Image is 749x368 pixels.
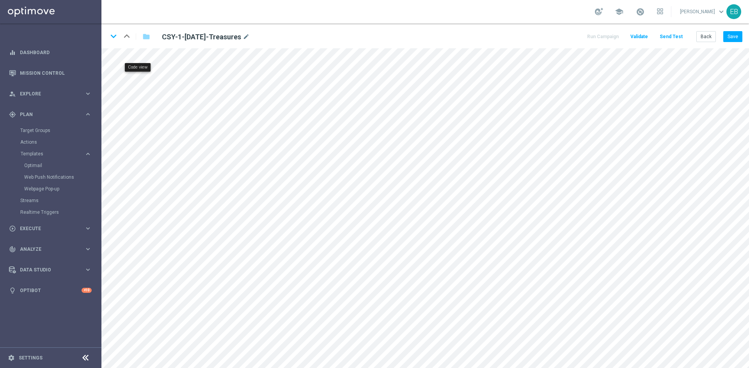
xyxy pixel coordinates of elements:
[20,268,84,272] span: Data Studio
[20,206,101,218] div: Realtime Triggers
[20,148,101,195] div: Templates
[615,7,623,16] span: school
[679,6,726,18] a: [PERSON_NAME]keyboard_arrow_down
[9,91,92,97] button: person_search Explore keyboard_arrow_right
[21,151,76,156] span: Templates
[629,32,649,42] button: Validate
[9,266,84,273] div: Data Studio
[9,225,84,232] div: Execute
[19,356,43,360] a: Settings
[9,70,92,76] button: Mission Control
[20,195,101,206] div: Streams
[9,267,92,273] button: Data Studio keyboard_arrow_right
[84,245,92,253] i: keyboard_arrow_right
[84,150,92,158] i: keyboard_arrow_right
[723,31,742,42] button: Save
[84,111,92,118] i: keyboard_arrow_right
[24,162,81,169] a: Optimail
[630,34,648,39] span: Validate
[9,246,16,253] i: track_changes
[82,288,92,293] div: +10
[9,246,84,253] div: Analyze
[24,160,101,171] div: Optimail
[24,171,101,183] div: Web Push Notifications
[84,90,92,97] i: keyboard_arrow_right
[9,63,92,83] div: Mission Control
[142,30,151,43] button: folder
[20,92,84,96] span: Explore
[9,49,92,56] button: equalizer Dashboard
[162,32,241,42] h2: CSY-1-[DATE]-Treasures
[9,246,92,252] button: track_changes Analyze keyboard_arrow_right
[20,226,84,231] span: Execute
[84,266,92,273] i: keyboard_arrow_right
[9,225,92,232] button: play_circle_outline Execute keyboard_arrow_right
[20,42,92,63] a: Dashboard
[9,287,92,294] button: lightbulb Optibot +10
[9,90,84,97] div: Explore
[658,32,684,42] button: Send Test
[9,42,92,63] div: Dashboard
[20,63,92,83] a: Mission Control
[20,209,81,215] a: Realtime Triggers
[125,63,151,72] div: Code view
[20,125,101,136] div: Target Groups
[8,354,15,361] i: settings
[142,32,150,41] i: folder
[20,247,84,252] span: Analyze
[9,287,16,294] i: lightbulb
[717,7,726,16] span: keyboard_arrow_down
[696,31,716,42] button: Back
[84,225,92,232] i: keyboard_arrow_right
[20,127,81,134] a: Target Groups
[243,32,250,42] i: mode_edit
[24,174,81,180] a: Web Push Notifications
[9,49,16,56] i: equalizer
[9,90,16,97] i: person_search
[20,136,101,148] div: Actions
[21,151,84,156] div: Templates
[9,280,92,301] div: Optibot
[20,139,81,145] a: Actions
[20,112,84,117] span: Plan
[9,111,16,118] i: gps_fixed
[24,183,101,195] div: Webpage Pop-up
[9,225,16,232] i: play_circle_outline
[24,186,81,192] a: Webpage Pop-up
[9,111,84,118] div: Plan
[726,4,741,19] div: EB
[108,30,119,42] i: keyboard_arrow_down
[20,197,81,204] a: Streams
[20,151,92,157] button: Templates keyboard_arrow_right
[9,111,92,118] button: gps_fixed Plan keyboard_arrow_right
[20,280,82,301] a: Optibot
